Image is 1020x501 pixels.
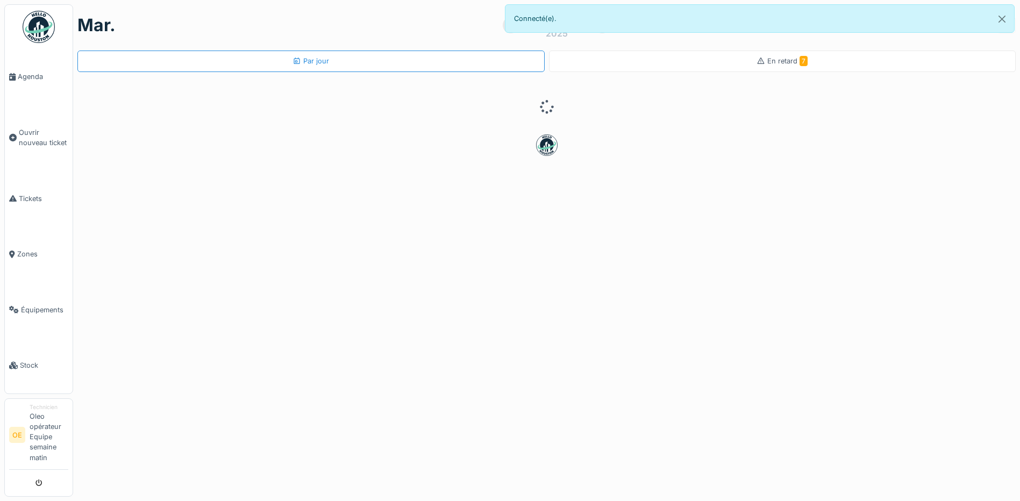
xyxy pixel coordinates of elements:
span: Ouvrir nouveau ticket [19,127,68,148]
a: OE TechnicienOleo opérateur Equipe semaine matin [9,403,68,470]
h1: mar. [77,15,116,35]
li: Oleo opérateur Equipe semaine matin [30,403,68,467]
li: OE [9,427,25,443]
button: Close [990,5,1014,33]
a: Tickets [5,170,73,226]
span: Tickets [19,194,68,204]
img: badge-BVDL4wpA.svg [536,134,558,156]
span: Stock [20,360,68,370]
img: Badge_color-CXgf-gQk.svg [23,11,55,43]
a: Zones [5,226,73,282]
div: Technicien [30,403,68,411]
a: Stock [5,338,73,393]
span: En retard [767,57,808,65]
a: Ouvrir nouveau ticket [5,105,73,171]
div: Par jour [293,56,329,66]
div: 2025 [546,27,568,40]
a: Équipements [5,282,73,338]
a: Agenda [5,49,73,105]
span: Agenda [18,71,68,82]
div: Connecté(e). [505,4,1015,33]
span: Équipements [21,305,68,315]
span: 7 [800,56,808,66]
span: Zones [17,249,68,259]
